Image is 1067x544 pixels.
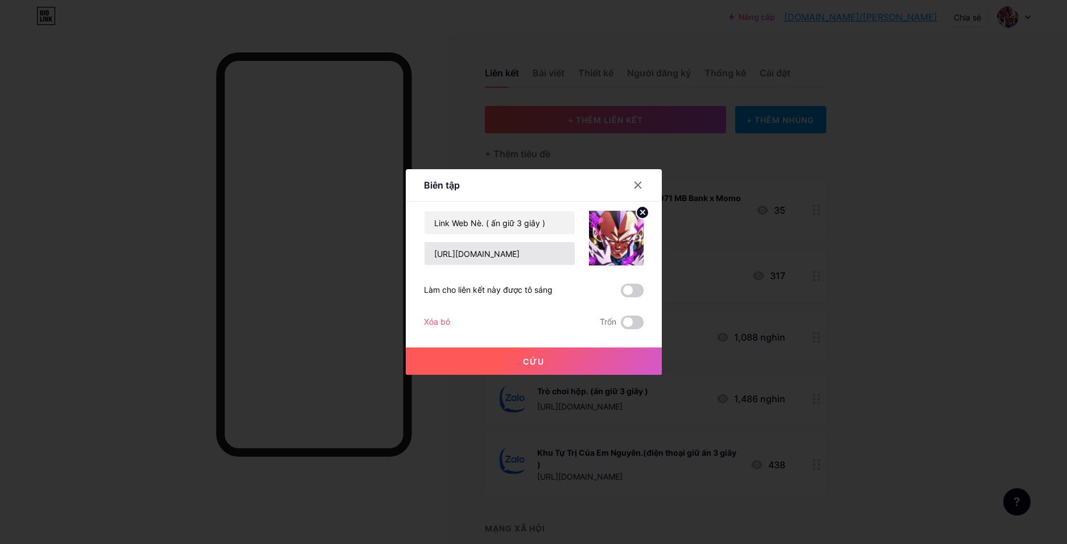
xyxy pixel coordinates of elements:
font: Xóa bỏ [424,317,450,326]
input: URL [425,242,575,265]
font: Làm cho liên kết này được tô sáng [424,285,553,295]
img: liên kết_hình thu nhỏ [589,211,644,265]
input: Tiêu đề [425,211,575,234]
button: Cứu [406,347,662,375]
font: Trốn [600,317,616,326]
font: Cứu [523,357,545,366]
font: Biên tập [424,179,460,191]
